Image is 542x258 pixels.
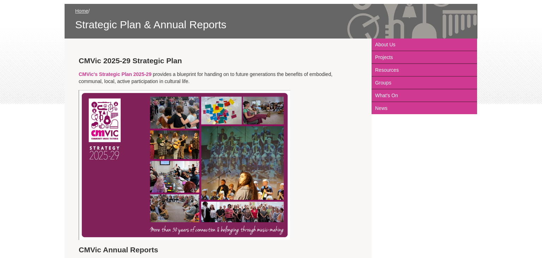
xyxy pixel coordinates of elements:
[79,245,357,254] h3: CMVic Annual Reports
[372,39,477,51] a: About Us
[75,8,88,14] a: Home
[75,18,467,31] span: Strategic Plan & Annual Reports
[79,71,151,77] a: CMVic's Strategic Plan 2025-29
[372,64,477,77] a: Resources
[79,56,357,65] h3: CMVic 2025-29 Strategic Plan
[372,102,477,114] a: News
[372,51,477,64] a: Projects
[79,71,357,85] p: provides a blueprint for handing on to future generations the benefits of embodied, communal, loc...
[75,7,467,31] div: /
[372,77,477,89] a: Groups
[372,89,477,102] a: What's On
